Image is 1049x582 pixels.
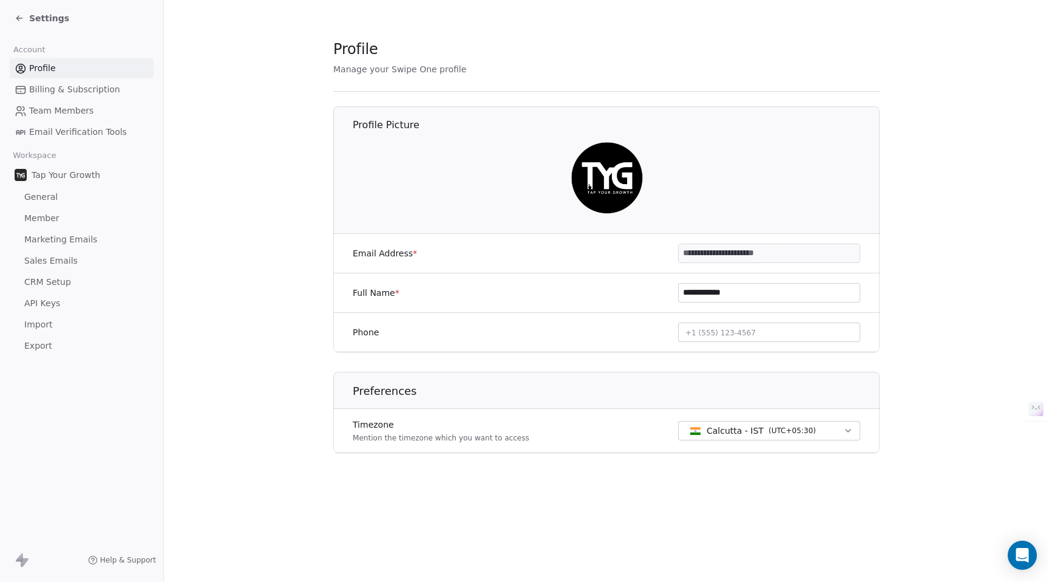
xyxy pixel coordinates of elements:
[24,318,52,331] span: Import
[15,12,69,24] a: Settings
[88,555,156,565] a: Help & Support
[678,323,860,342] button: +1 (555) 123-4567
[353,326,379,338] label: Phone
[24,340,52,352] span: Export
[24,212,59,225] span: Member
[29,83,120,96] span: Billing & Subscription
[29,104,93,117] span: Team Members
[10,336,154,356] a: Export
[10,315,154,335] a: Import
[8,146,61,165] span: Workspace
[353,287,399,299] label: Full Name
[333,40,378,58] span: Profile
[15,169,27,181] img: TYG%20Logo.jpeg
[568,139,646,217] img: TYG%20Black.png
[10,230,154,250] a: Marketing Emails
[10,122,154,142] a: Email Verification Tools
[353,384,880,399] h1: Preferences
[10,187,154,207] a: General
[353,247,417,259] label: Email Address
[24,297,60,310] span: API Keys
[10,208,154,228] a: Member
[333,64,466,74] span: Manage your Swipe One profile
[24,276,71,289] span: CRM Setup
[29,126,127,139] span: Email Verification Tools
[353,118,880,132] h1: Profile Picture
[10,80,154,100] a: Billing & Subscription
[10,293,154,313] a: API Keys
[353,419,529,431] label: Timezone
[29,12,69,24] span: Settings
[32,169,100,181] span: Tap Your Growth
[24,255,78,267] span: Sales Emails
[24,191,58,204] span: General
[100,555,156,565] span: Help & Support
[685,329,756,337] span: +1 (555) 123-4567
[10,272,154,292] a: CRM Setup
[353,433,529,443] p: Mention the timezone which you want to access
[29,62,56,75] span: Profile
[10,58,154,78] a: Profile
[24,233,97,246] span: Marketing Emails
[1008,541,1037,570] div: Open Intercom Messenger
[678,421,860,440] button: Calcutta - IST(UTC+05:30)
[10,251,154,271] a: Sales Emails
[8,41,50,59] span: Account
[10,101,154,121] a: Team Members
[769,425,816,436] span: ( UTC+05:30 )
[707,425,764,437] span: Calcutta - IST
